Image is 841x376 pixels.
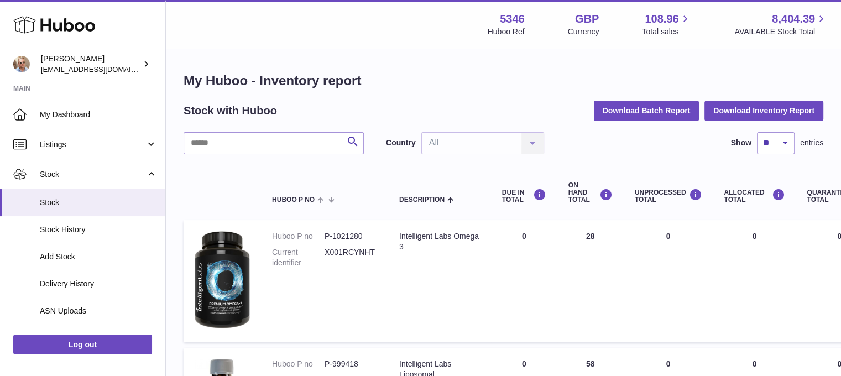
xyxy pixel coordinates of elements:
[488,27,525,37] div: Huboo Ref
[575,12,599,27] strong: GBP
[325,359,377,369] dd: P-999418
[500,12,525,27] strong: 5346
[399,231,480,252] div: Intelligent Labs Omega 3
[40,197,157,208] span: Stock
[195,231,250,328] img: product image
[645,12,678,27] span: 108.96
[594,101,699,121] button: Download Batch Report
[557,220,624,342] td: 28
[502,189,546,203] div: DUE IN TOTAL
[386,138,416,148] label: Country
[772,12,815,27] span: 8,404.39
[40,306,157,316] span: ASN Uploads
[13,335,152,354] a: Log out
[642,27,691,37] span: Total sales
[704,101,823,121] button: Download Inventory Report
[184,103,277,118] h2: Stock with Huboo
[731,138,751,148] label: Show
[40,252,157,262] span: Add Stock
[642,12,691,37] a: 108.96 Total sales
[800,138,823,148] span: entries
[272,231,325,242] dt: Huboo P no
[40,109,157,120] span: My Dashboard
[713,220,796,342] td: 0
[724,189,785,203] div: ALLOCATED Total
[40,139,145,150] span: Listings
[40,169,145,180] span: Stock
[635,189,702,203] div: UNPROCESSED Total
[272,359,325,369] dt: Huboo P no
[325,247,377,268] dd: X001RCYNHT
[734,27,828,37] span: AVAILABLE Stock Total
[568,27,599,37] div: Currency
[184,72,823,90] h1: My Huboo - Inventory report
[568,182,613,204] div: ON HAND Total
[325,231,377,242] dd: P-1021280
[41,65,163,74] span: [EMAIL_ADDRESS][DOMAIN_NAME]
[624,220,713,342] td: 0
[272,196,315,203] span: Huboo P no
[272,247,325,268] dt: Current identifier
[734,12,828,37] a: 8,404.39 AVAILABLE Stock Total
[13,56,30,72] img: support@radoneltd.co.uk
[491,220,557,342] td: 0
[40,279,157,289] span: Delivery History
[41,54,140,75] div: [PERSON_NAME]
[399,196,445,203] span: Description
[40,224,157,235] span: Stock History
